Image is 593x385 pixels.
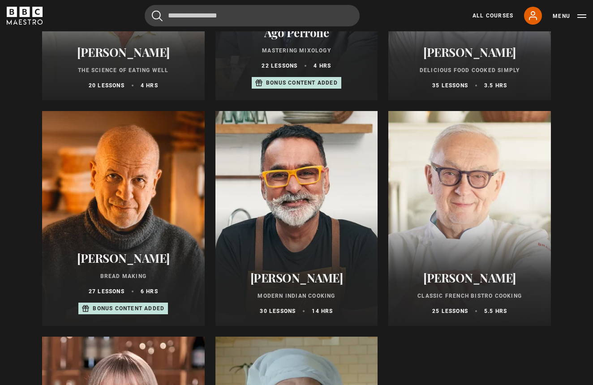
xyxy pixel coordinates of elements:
button: Submit the search query [152,10,163,21]
p: 4 hrs [314,62,331,70]
a: [PERSON_NAME] Modern Indian Cooking 30 lessons 14 hrs [215,111,378,326]
h2: Ago Perrone [226,26,367,39]
p: Delicious Food Cooked Simply [399,66,540,74]
a: [PERSON_NAME] Bread Making 27 lessons 6 hrs Bonus content added [42,111,205,326]
svg: BBC Maestro [7,7,43,25]
a: All Courses [473,12,513,20]
h2: [PERSON_NAME] [399,271,540,285]
p: 25 lessons [432,307,468,315]
h2: [PERSON_NAME] [399,45,540,59]
p: Bonus content added [93,304,164,312]
p: 30 lessons [260,307,296,315]
p: Bonus content added [266,79,338,87]
p: 5.5 hrs [484,307,507,315]
p: 3.5 hrs [484,81,507,90]
input: Search [145,5,360,26]
h2: [PERSON_NAME] [226,271,367,285]
p: Classic French Bistro Cooking [399,292,540,300]
p: Bread Making [53,272,194,280]
p: 27 lessons [89,287,125,295]
p: 22 lessons [262,62,297,70]
p: 14 hrs [312,307,333,315]
p: 35 lessons [432,81,468,90]
p: 6 hrs [141,287,158,295]
p: 4 hrs [141,81,158,90]
p: Modern Indian Cooking [226,292,367,300]
button: Toggle navigation [553,12,586,21]
h2: [PERSON_NAME] [53,251,194,265]
p: 20 lessons [89,81,125,90]
p: Mastering Mixology [226,47,367,55]
p: The Science of Eating Well [53,66,194,74]
a: [PERSON_NAME] Classic French Bistro Cooking 25 lessons 5.5 hrs [388,111,551,326]
h2: [PERSON_NAME] [53,45,194,59]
